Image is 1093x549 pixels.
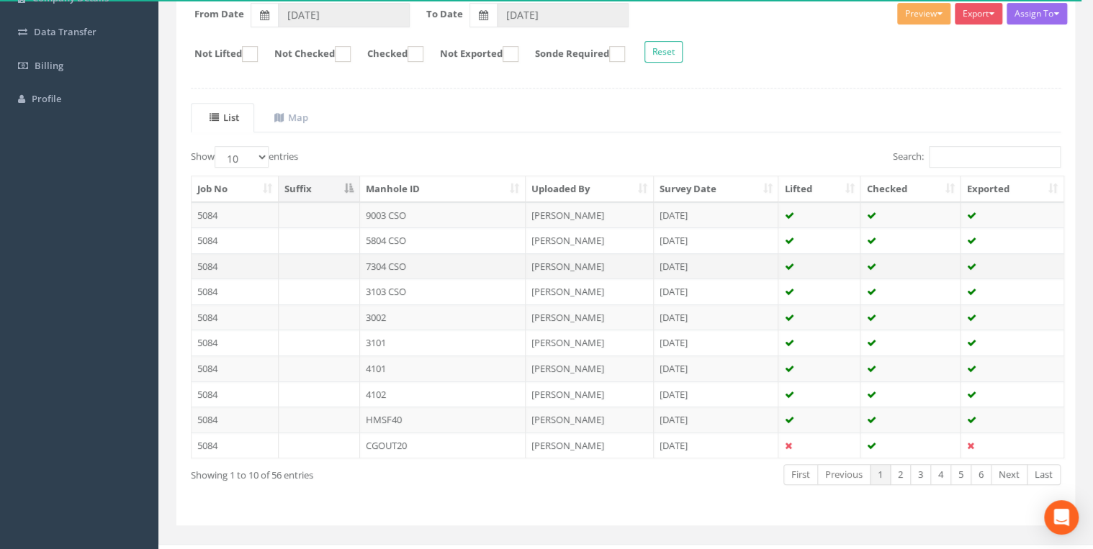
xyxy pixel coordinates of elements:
label: From Date [194,7,244,21]
a: Previous [817,464,871,485]
td: 3002 [360,304,526,330]
td: 5804 CSO [360,227,526,253]
th: Checked: activate to sort column ascending [860,176,961,202]
td: [PERSON_NAME] [526,432,654,458]
td: [DATE] [654,330,779,355]
th: Exported: activate to sort column ascending [961,176,1063,202]
th: Job No: activate to sort column ascending [192,176,279,202]
td: [PERSON_NAME] [526,278,654,304]
a: 2 [890,464,911,485]
td: 5084 [192,407,279,432]
input: To Date [497,3,629,27]
td: 5084 [192,304,279,330]
a: 1 [870,464,891,485]
td: 5084 [192,432,279,458]
label: Show entries [191,146,298,168]
td: 5084 [192,202,279,228]
th: Lifted: activate to sort column ascending [778,176,860,202]
td: [PERSON_NAME] [526,407,654,432]
td: [PERSON_NAME] [526,381,654,407]
input: Search: [929,146,1061,168]
label: Sonde Required [521,46,625,62]
label: Not Lifted [180,46,258,62]
td: 5084 [192,330,279,355]
td: [PERSON_NAME] [526,227,654,253]
td: 5084 [192,278,279,304]
td: 4101 [360,355,526,381]
button: Preview [897,3,950,24]
td: [PERSON_NAME] [526,202,654,228]
div: Open Intercom Messenger [1044,500,1079,535]
td: [DATE] [654,355,779,381]
a: 3 [910,464,931,485]
td: 5084 [192,355,279,381]
td: 3103 CSO [360,278,526,304]
td: [DATE] [654,304,779,330]
a: List [191,103,254,132]
td: [DATE] [654,253,779,279]
span: Data Transfer [34,25,96,38]
td: [DATE] [654,381,779,407]
td: 3101 [360,330,526,355]
uib-tab-heading: List [210,111,239,124]
td: 5084 [192,227,279,253]
button: Assign To [1007,3,1067,24]
th: Manhole ID: activate to sort column ascending [360,176,526,202]
uib-tab-heading: Map [274,111,308,124]
span: Billing [35,59,63,72]
a: Map [256,103,323,132]
th: Survey Date: activate to sort column ascending [654,176,779,202]
td: [PERSON_NAME] [526,253,654,279]
th: Uploaded By: activate to sort column ascending [526,176,654,202]
td: [DATE] [654,432,779,458]
td: 9003 CSO [360,202,526,228]
td: 5084 [192,253,279,279]
a: 5 [950,464,971,485]
td: [DATE] [654,278,779,304]
th: Suffix: activate to sort column descending [279,176,360,202]
td: HMSF40 [360,407,526,432]
td: [PERSON_NAME] [526,355,654,381]
a: Last [1027,464,1061,485]
td: [DATE] [654,407,779,432]
a: First [783,464,818,485]
div: Showing 1 to 10 of 56 entries [191,463,541,482]
a: 6 [971,464,991,485]
td: 7304 CSO [360,253,526,279]
button: Reset [644,41,683,63]
td: 5084 [192,381,279,407]
a: Next [991,464,1027,485]
td: 4102 [360,381,526,407]
input: From Date [278,3,410,27]
label: Search: [893,146,1061,168]
td: [PERSON_NAME] [526,330,654,355]
button: Export [955,3,1002,24]
select: Showentries [215,146,269,168]
label: Checked [353,46,423,62]
label: Not Checked [260,46,351,62]
td: [DATE] [654,202,779,228]
td: [DATE] [654,227,779,253]
a: 4 [930,464,951,485]
td: CGOUT20 [360,432,526,458]
label: Not Exported [426,46,518,62]
span: Profile [32,92,61,105]
label: To Date [426,7,463,21]
td: [PERSON_NAME] [526,304,654,330]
